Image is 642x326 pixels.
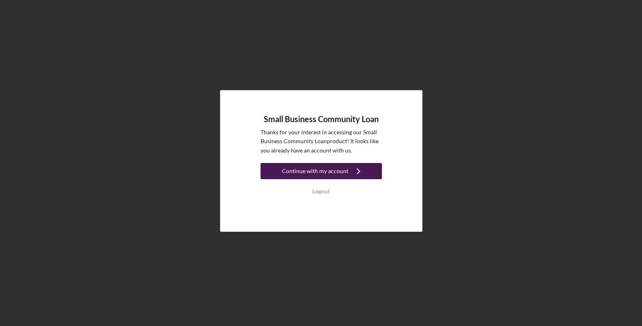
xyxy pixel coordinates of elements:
[261,128,382,155] p: Thanks for your interest in accessing our Small Business Community Loan product! It looks like yo...
[261,163,382,181] a: Continue with my account
[261,183,382,199] button: Logout
[282,163,348,179] div: Continue with my account
[264,114,379,124] h4: Small Business Community Loan
[312,183,330,199] div: Logout
[261,163,382,179] button: Continue with my account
